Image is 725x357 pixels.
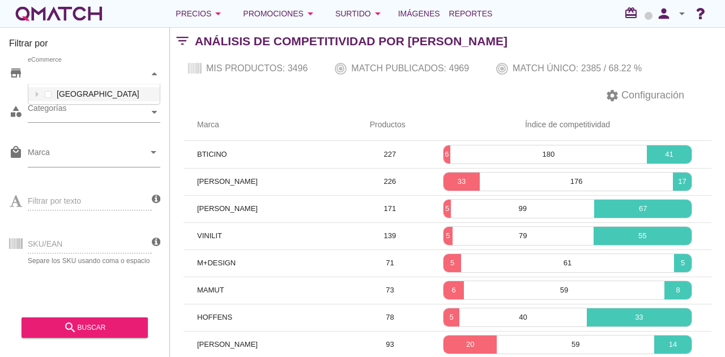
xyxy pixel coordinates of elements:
[605,89,619,102] i: settings
[356,141,424,168] td: 227
[211,7,225,20] i: arrow_drop_down
[445,2,497,25] a: Reportes
[464,285,664,296] p: 59
[176,7,225,20] div: Precios
[497,339,654,350] p: 59
[480,176,673,187] p: 176
[443,149,450,160] p: 6
[356,304,424,331] td: 78
[63,321,77,334] i: search
[197,231,222,240] span: VINILIT
[197,150,227,158] span: BTICINO
[197,204,258,213] span: [PERSON_NAME]
[443,203,451,214] p: 5
[9,105,23,118] i: category
[596,85,693,106] button: Configuración
[234,2,326,25] button: Promociones
[304,7,317,20] i: arrow_drop_down
[449,7,493,20] span: Reportes
[424,109,711,141] th: Índice de competitividad: Not sorted.
[594,203,692,214] p: 67
[450,149,647,160] p: 180
[197,259,236,267] span: M+DESIGN
[624,6,642,20] i: redeem
[443,285,464,296] p: 6
[587,312,692,323] p: 33
[398,7,440,20] span: Imágenes
[356,250,424,277] td: 71
[674,257,692,269] p: 5
[675,7,689,20] i: arrow_drop_down
[461,257,674,269] p: 61
[356,195,424,222] td: 171
[394,2,445,25] a: Imágenes
[14,2,104,25] a: white-qmatch-logo
[371,7,385,20] i: arrow_drop_down
[184,109,356,141] th: Marca: Not sorted.
[167,2,234,25] button: Precios
[453,230,594,242] p: 79
[443,312,459,323] p: 5
[22,317,148,338] button: buscar
[147,145,160,159] i: arrow_drop_down
[356,277,424,304] td: 73
[335,7,385,20] div: Surtido
[326,2,394,25] button: Surtido
[654,339,692,350] p: 14
[619,88,684,103] span: Configuración
[443,230,453,242] p: 5
[243,7,317,20] div: Promociones
[197,340,258,349] span: [PERSON_NAME]
[197,313,232,321] span: HOFFENS
[54,87,157,101] label: [GEOGRAPHIC_DATA]
[197,286,224,294] span: MAMUT
[9,37,160,55] h3: Filtrar por
[451,203,595,214] p: 99
[356,222,424,250] td: 139
[356,109,424,141] th: Productos: Not sorted.
[31,321,139,334] div: buscar
[459,312,587,323] p: 40
[197,177,258,186] span: [PERSON_NAME]
[652,6,675,21] i: person
[594,230,692,242] p: 55
[647,149,692,160] p: 41
[443,257,461,269] p: 5
[356,168,424,195] td: 226
[673,176,692,187] p: 17
[443,176,480,187] p: 33
[9,145,23,159] i: local_mall
[9,66,23,80] i: store
[443,339,497,350] p: 20
[195,32,507,50] h2: Análisis de competitividad por [PERSON_NAME]
[664,285,692,296] p: 8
